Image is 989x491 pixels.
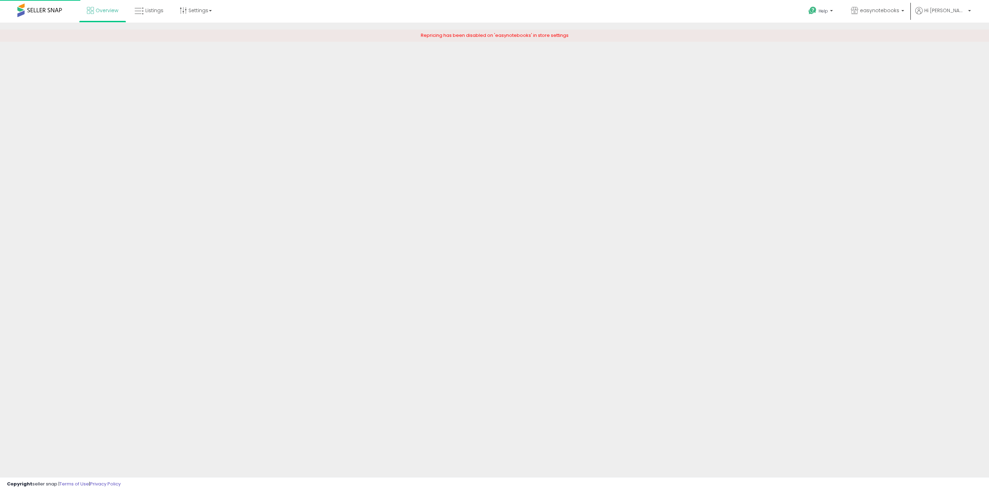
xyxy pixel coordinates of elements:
[915,7,971,23] a: Hi [PERSON_NAME]
[808,6,817,15] i: Get Help
[819,8,828,14] span: Help
[860,7,899,14] span: easynotebooks
[145,7,163,14] span: Listings
[803,1,840,23] a: Help
[924,7,966,14] span: Hi [PERSON_NAME]
[421,32,569,39] span: Repricing has been disabled on 'easynotebooks' in store settings
[96,7,118,14] span: Overview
